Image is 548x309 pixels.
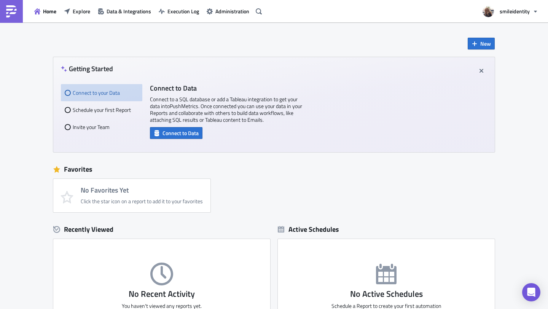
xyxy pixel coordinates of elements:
[500,7,530,15] span: smileidentity
[480,40,491,48] span: New
[150,84,302,92] h4: Connect to Data
[60,5,94,17] button: Explore
[43,7,56,15] span: Home
[278,225,339,234] div: Active Schedules
[30,5,60,17] button: Home
[65,84,139,101] div: Connect to your Data
[94,5,155,17] button: Data & Integrations
[5,5,18,18] img: PushMetrics
[53,289,270,299] h3: No Recent Activity
[150,96,302,123] p: Connect to a SQL database or add a Tableau integration to get your data into PushMetrics . Once c...
[73,7,90,15] span: Explore
[150,127,202,139] button: Connect to Data
[215,7,249,15] span: Administration
[81,198,203,205] div: Click the star icon on a report to add it to your favorites
[150,128,202,136] a: Connect to Data
[522,283,540,301] div: Open Intercom Messenger
[162,129,199,137] span: Connect to Data
[478,3,542,20] button: smileidentity
[155,5,203,17] button: Execution Log
[53,224,270,235] div: Recently Viewed
[81,186,203,194] h4: No Favorites Yet
[65,118,139,135] div: Invite your Team
[167,7,199,15] span: Execution Log
[61,65,113,73] h4: Getting Started
[203,5,253,17] button: Administration
[107,7,151,15] span: Data & Integrations
[65,101,139,118] div: Schedule your first Report
[482,5,495,18] img: Avatar
[468,38,495,49] button: New
[278,289,495,299] h3: No Active Schedules
[53,164,495,175] div: Favorites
